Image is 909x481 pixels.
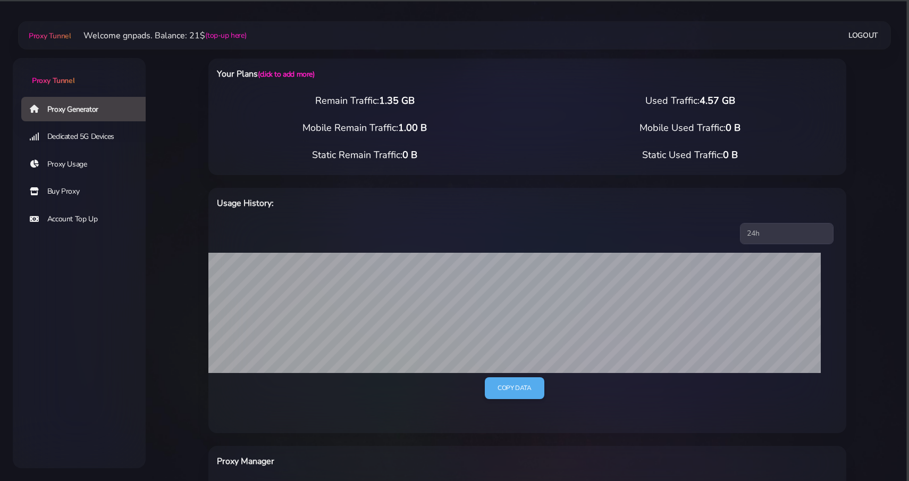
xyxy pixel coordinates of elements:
a: Proxy Tunnel [13,58,146,86]
h6: Your Plans [217,67,574,81]
span: 0 B [402,148,417,161]
span: 1.00 B [398,121,427,134]
h6: Proxy Manager [217,454,574,468]
span: 0 B [723,148,738,161]
iframe: Webchat Widget [857,429,896,468]
a: Account Top Up [21,207,154,231]
span: 4.57 GB [700,94,735,107]
h6: Usage History: [217,196,574,210]
a: Dedicated 5G Devices [21,125,154,149]
a: Proxy Generator [21,97,154,121]
div: Static Remain Traffic: [202,148,527,162]
div: Used Traffic: [527,94,853,108]
span: Proxy Tunnel [32,76,74,86]
span: 1.35 GB [379,94,415,107]
div: Static Used Traffic: [527,148,853,162]
a: Buy Proxy [21,179,154,204]
a: (click to add more) [258,69,314,79]
span: 0 B [726,121,740,134]
a: Proxy Usage [21,152,154,177]
li: Welcome gnpads. Balance: 21$ [71,29,246,42]
div: Mobile Remain Traffic: [202,121,527,135]
a: Logout [848,26,878,45]
a: Proxy Tunnel [27,27,71,44]
div: Remain Traffic: [202,94,527,108]
a: (top-up here) [205,30,246,41]
a: Copy data [485,377,544,399]
div: Mobile Used Traffic: [527,121,853,135]
span: Proxy Tunnel [29,31,71,41]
